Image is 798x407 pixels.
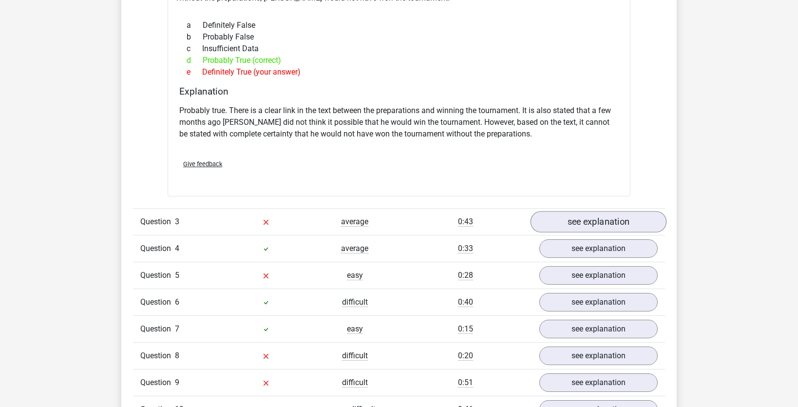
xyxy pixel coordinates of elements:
span: Question [140,216,175,228]
span: difficult [342,351,368,361]
span: difficult [342,297,368,307]
span: Give feedback [183,160,222,168]
span: easy [347,324,363,334]
span: Question [140,270,175,281]
span: average [341,244,368,253]
span: 0:51 [458,378,473,388]
span: easy [347,271,363,280]
span: Question [140,296,175,308]
span: 5 [175,271,179,280]
a: see explanation [539,347,658,365]
span: 0:33 [458,244,473,253]
h4: Explanation [179,86,619,97]
span: 9 [175,378,179,387]
span: average [341,217,368,227]
span: Question [140,323,175,335]
span: Question [140,377,175,388]
div: Probably False [179,31,619,43]
span: 0:40 [458,297,473,307]
span: 0:20 [458,351,473,361]
a: see explanation [539,320,658,338]
span: 8 [175,351,179,360]
p: Probably true. There is a clear link in the text between the preparations and winning the tournam... [179,105,619,140]
span: e [187,66,202,78]
span: b [187,31,203,43]
a: see explanation [539,266,658,285]
span: difficult [342,378,368,388]
span: 6 [175,297,179,307]
a: see explanation [539,239,658,258]
div: Definitely True (your answer) [179,66,619,78]
span: c [187,43,202,55]
div: Probably True (correct) [179,55,619,66]
span: 4 [175,244,179,253]
a: see explanation [539,373,658,392]
a: see explanation [531,212,666,233]
span: 0:28 [458,271,473,280]
span: 7 [175,324,179,333]
a: see explanation [539,293,658,311]
div: Definitely False [179,19,619,31]
span: 3 [175,217,179,226]
span: a [187,19,203,31]
span: Question [140,243,175,254]
span: 0:43 [458,217,473,227]
span: 0:15 [458,324,473,334]
div: Insufficient Data [179,43,619,55]
span: Question [140,350,175,362]
span: d [187,55,203,66]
